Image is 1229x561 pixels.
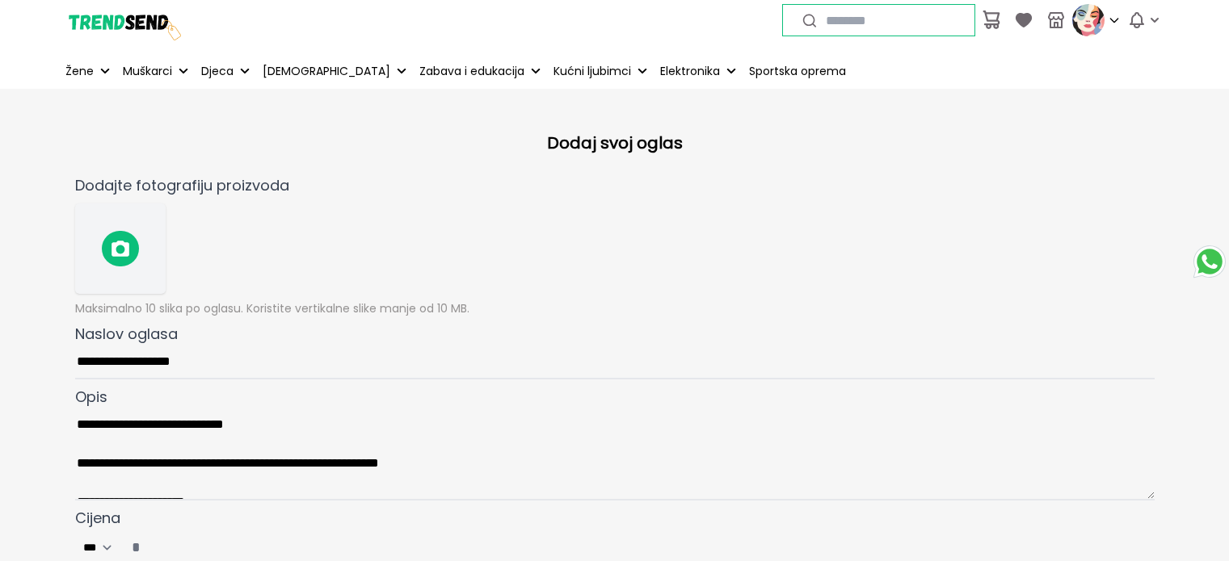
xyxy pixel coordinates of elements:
button: [DEMOGRAPHIC_DATA] [259,53,410,89]
button: Djeca [198,53,253,89]
button: Žene [62,53,113,89]
span: Opis [75,387,107,407]
button: Kućni ljubimci [550,53,650,89]
p: Djeca [201,63,234,80]
select: Cijena [77,536,122,559]
button: Zabava i edukacija [416,53,544,89]
span: Dodajte fotografiju proizvoda [75,175,289,195]
span: Cijena [75,508,120,528]
a: Sportska oprema [746,53,849,89]
p: Muškarci [123,63,172,80]
img: profile picture [1072,4,1105,36]
span: Naslov oglasa [75,324,178,344]
p: [DEMOGRAPHIC_DATA] [263,63,390,80]
p: Zabava i edukacija [419,63,524,80]
button: Elektronika [657,53,739,89]
p: Žene [65,63,94,80]
p: Elektronika [660,63,720,80]
p: Maksimalno 10 slika po oglasu. Koristite vertikalne slike manje od 10 MB. [75,300,1155,316]
input: Naslov oglasa [75,345,1155,379]
h2: Dodaj svoj oglas [88,131,1142,155]
p: Kućni ljubimci [553,63,631,80]
button: Muškarci [120,53,192,89]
